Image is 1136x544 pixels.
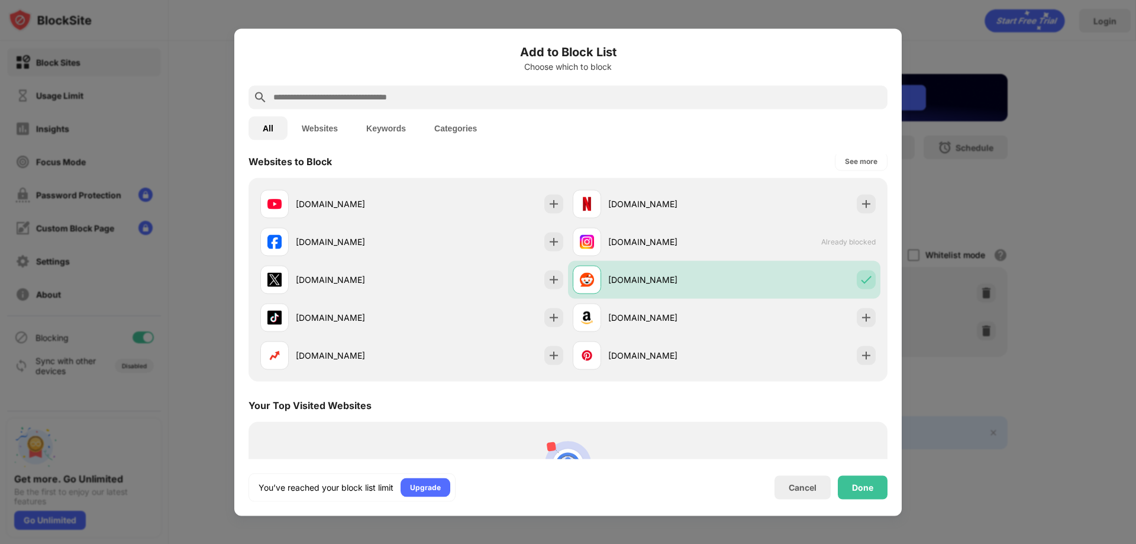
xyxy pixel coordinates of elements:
div: Cancel [789,482,816,493]
img: favicons [580,348,594,362]
div: [DOMAIN_NAME] [608,236,724,248]
div: [DOMAIN_NAME] [296,198,412,210]
img: favicons [580,234,594,249]
div: Your Top Visited Websites [248,399,372,411]
img: favicons [580,310,594,324]
div: [DOMAIN_NAME] [608,349,724,362]
div: [DOMAIN_NAME] [296,273,412,286]
img: favicons [267,310,282,324]
div: [DOMAIN_NAME] [296,349,412,362]
div: [DOMAIN_NAME] [296,311,412,324]
div: [DOMAIN_NAME] [608,311,724,324]
div: [DOMAIN_NAME] [608,273,724,286]
div: [DOMAIN_NAME] [608,198,724,210]
span: Already blocked [821,237,876,246]
div: Upgrade [410,481,441,493]
h6: Add to Block List [248,43,887,60]
img: favicons [580,197,594,211]
img: favicons [267,234,282,249]
button: All [248,116,288,140]
img: personal-suggestions.svg [540,436,596,493]
img: favicons [580,272,594,287]
div: See more [845,155,877,167]
img: favicons [267,348,282,362]
div: [DOMAIN_NAME] [296,236,412,248]
div: Choose which to block [248,62,887,71]
button: Categories [420,116,491,140]
div: You’ve reached your block list limit [259,481,393,493]
button: Websites [288,116,352,140]
img: favicons [267,197,282,211]
img: favicons [267,272,282,287]
button: Keywords [352,116,420,140]
div: Done [852,482,873,492]
div: Websites to Block [248,155,332,167]
img: search.svg [253,90,267,104]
